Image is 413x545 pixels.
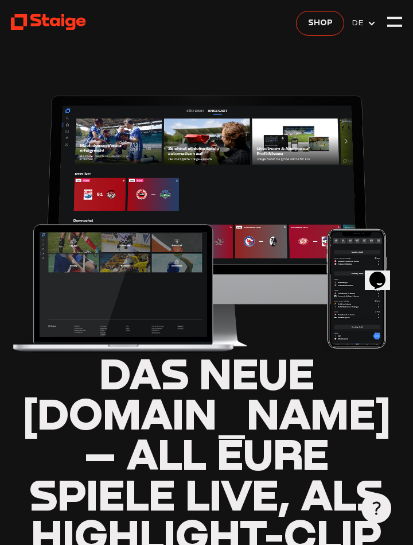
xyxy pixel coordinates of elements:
span: DE [352,16,367,29]
a: Shop [296,11,344,36]
span: Shop [308,16,333,29]
img: staige-tv-mockup.png [11,88,402,353]
iframe: chat widget [365,256,402,290]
